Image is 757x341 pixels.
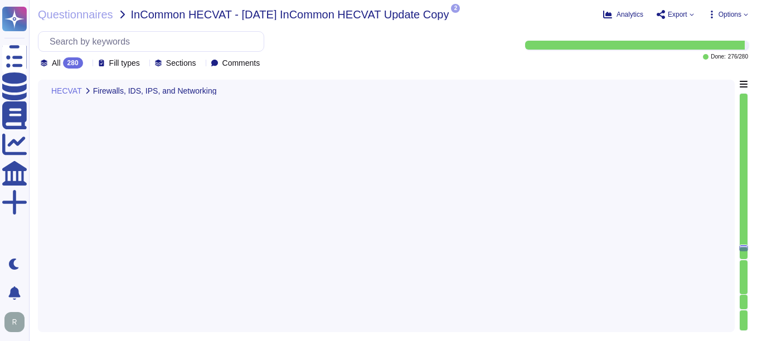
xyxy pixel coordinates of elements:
span: Fill types [109,59,140,67]
span: Comments [222,59,260,67]
input: Search by keywords [44,32,264,51]
span: All [52,59,61,67]
span: 276 / 280 [728,54,748,60]
img: user [4,312,25,332]
button: Analytics [603,10,643,19]
span: Questionnaires [38,9,113,20]
span: Sections [166,59,196,67]
span: Analytics [617,11,643,18]
div: 280 [63,57,83,69]
span: Done: [711,54,726,60]
button: user [2,310,32,334]
span: InCommon HECVAT - [DATE] InCommon HECVAT Update Copy [131,9,449,20]
span: 2 [451,4,460,13]
span: Firewalls, IDS, IPS, and Networking [93,87,217,95]
span: HECVAT [51,87,82,95]
span: Options [719,11,741,18]
span: Export [668,11,687,18]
